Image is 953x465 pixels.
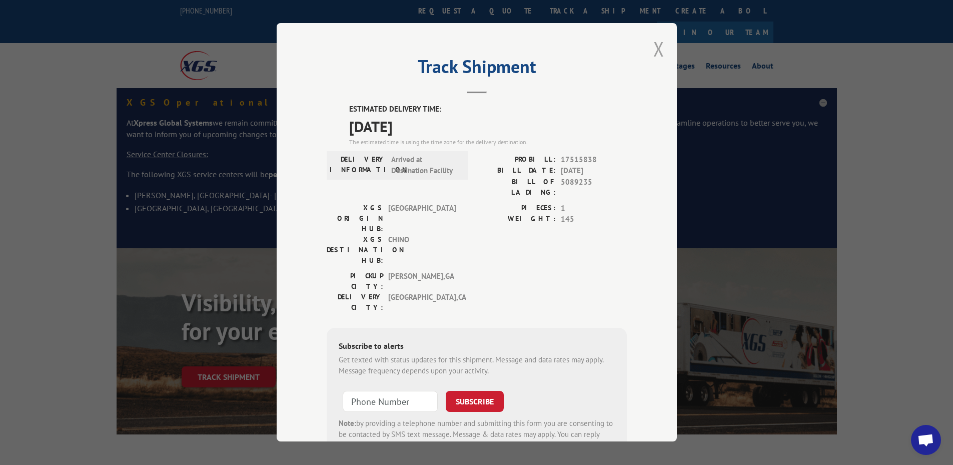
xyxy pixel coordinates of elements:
[339,354,615,377] div: Get texted with status updates for this shipment. Message and data rates may apply. Message frequ...
[561,154,627,166] span: 17515838
[339,418,356,428] strong: Note:
[477,154,556,166] label: PROBILL:
[477,214,556,226] label: WEIGHT:
[561,203,627,214] span: 1
[327,234,383,266] label: XGS DESTINATION HUB:
[327,271,383,292] label: PICKUP CITY:
[327,203,383,234] label: XGS ORIGIN HUB:
[330,154,386,177] label: DELIVERY INFORMATION:
[653,36,664,62] button: Close modal
[446,391,504,412] button: SUBSCRIBE
[561,177,627,198] span: 5089235
[391,154,459,177] span: Arrived at Destination Facility
[349,104,627,116] label: ESTIMATED DELIVERY TIME:
[561,166,627,177] span: [DATE]
[388,234,456,266] span: CHINO
[388,292,456,313] span: [GEOGRAPHIC_DATA] , CA
[339,340,615,354] div: Subscribe to alerts
[561,214,627,226] span: 145
[477,166,556,177] label: BILL DATE:
[339,418,615,452] div: by providing a telephone number and submitting this form you are consenting to be contacted by SM...
[343,391,438,412] input: Phone Number
[349,138,627,147] div: The estimated time is using the time zone for the delivery destination.
[388,271,456,292] span: [PERSON_NAME] , GA
[349,115,627,138] span: [DATE]
[327,292,383,313] label: DELIVERY CITY:
[477,177,556,198] label: BILL OF LADING:
[911,425,941,455] a: Open chat
[327,60,627,79] h2: Track Shipment
[477,203,556,214] label: PIECES:
[388,203,456,234] span: [GEOGRAPHIC_DATA]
